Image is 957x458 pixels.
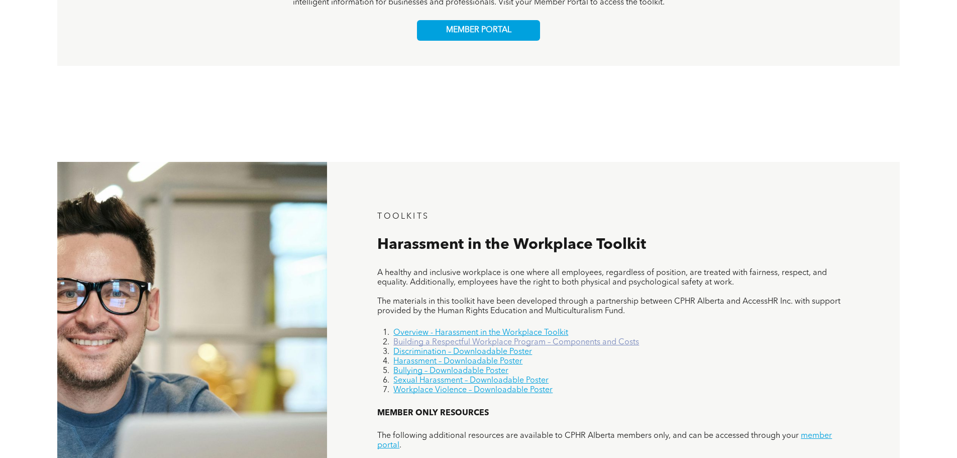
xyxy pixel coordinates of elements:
span: MEMBER ONLY RESOURCES [377,409,489,417]
a: Bullying – Downloadable Poster [393,367,508,375]
a: Sexual Harassment – Downloadable Poster [393,377,549,385]
span: MEMBER PORTAL [446,26,511,35]
a: MEMBER PORTAL [417,20,540,41]
a: Overview - Harassment in the Workplace Toolkit [393,329,568,337]
span: The materials in this toolkit have been developed through a partnership between CPHR Alberta and ... [377,298,840,315]
span: A healthy and inclusive workplace is one where all employees, regardless of position, are treated... [377,269,827,287]
span: Harassment in the Workplace Toolkit [377,237,646,252]
a: Workplace Violence – Downloadable Poster [393,386,553,394]
span: . [399,441,401,449]
span: The following additional resources are available to CPHR Alberta members only, and can be accesse... [377,432,799,440]
a: Building a Respectful Workplace Program – Components and Costs [393,338,639,346]
span: TOOLKITS [377,213,429,221]
a: Harassment – Downloadable Poster [393,357,522,365]
a: Discrimination – Downloadable Poster [393,348,532,356]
